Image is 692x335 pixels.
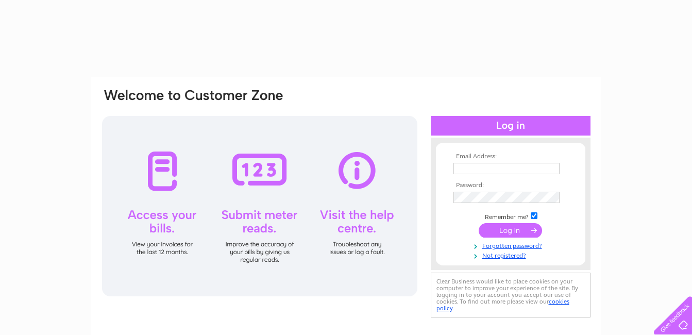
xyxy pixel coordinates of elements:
[451,211,570,221] td: Remember me?
[431,273,590,317] div: Clear Business would like to place cookies on your computer to improve your experience of the sit...
[453,240,570,250] a: Forgotten password?
[453,250,570,260] a: Not registered?
[451,153,570,160] th: Email Address:
[479,223,542,238] input: Submit
[436,298,569,312] a: cookies policy
[451,182,570,189] th: Password:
